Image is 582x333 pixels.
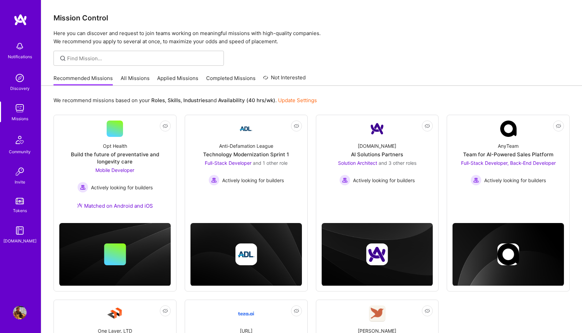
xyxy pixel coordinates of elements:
[13,224,27,237] img: guide book
[59,54,67,62] i: icon SearchGrey
[353,177,415,184] span: Actively looking for builders
[203,151,289,158] div: Technology Modernization Sprint 1
[11,306,28,319] a: User Avatar
[205,160,251,166] span: Full-Stack Developer
[322,121,433,200] a: Company Logo[DOMAIN_NAME]AI Solutions PartnersSolution Architect and 3 other rolesActively lookin...
[263,74,306,86] a: Not Interested
[53,97,317,104] p: We recommend missions based on your , , and .
[369,121,385,137] img: Company Logo
[9,148,31,155] div: Community
[59,151,171,165] div: Build the future of preventative and longevity care
[351,151,403,158] div: AI Solutions Partners
[53,75,113,86] a: Recommended Missions
[209,175,219,186] img: Actively looking for builders
[13,71,27,85] img: discovery
[77,182,88,193] img: Actively looking for builders
[59,121,171,218] a: Opt HealthBuild the future of preventative and longevity careMobile Developer Actively looking fo...
[322,223,433,286] img: cover
[13,39,27,53] img: bell
[238,305,254,322] img: Company Logo
[294,123,299,129] i: icon EyeClosed
[3,237,36,244] div: [DOMAIN_NAME]
[12,115,28,122] div: Missions
[218,97,275,104] b: Availability (40 hrs/wk)
[77,203,82,208] img: Ateam Purple Icon
[497,243,519,265] img: Company logo
[222,177,284,184] span: Actively looking for builders
[14,14,27,26] img: logo
[358,142,396,149] div: [DOMAIN_NAME]
[461,160,556,166] span: Full-Stack Developer, Back-End Developer
[190,121,302,200] a: Company LogoAnti-Defamation LeagueTechnology Modernization Sprint 1Full-Stack Developer and 1 oth...
[294,308,299,314] i: icon EyeClosed
[163,123,168,129] i: icon EyeClosed
[13,207,27,214] div: Tokens
[253,160,288,166] span: and 1 other role
[59,223,171,286] img: cover
[107,305,123,322] img: Company Logo
[366,243,388,265] img: Company logo
[67,55,219,62] input: Find Mission...
[121,75,150,86] a: All Missions
[13,165,27,178] img: Invite
[103,142,127,149] div: Opt Health
[53,29,570,46] p: Here you can discover and request to join teams working on meaningful missions with high-quality ...
[338,160,377,166] span: Solution Architect
[157,75,198,86] a: Applied Missions
[379,160,416,166] span: and 3 other roles
[484,177,546,184] span: Actively looking for builders
[425,308,430,314] i: icon EyeClosed
[556,123,561,129] i: icon EyeClosed
[77,202,153,209] div: Matched on Android and iOS
[163,308,168,314] i: icon EyeClosed
[13,306,27,319] img: User Avatar
[498,142,519,149] div: AnyTeam
[238,121,254,137] img: Company Logo
[453,121,564,200] a: Company LogoAnyTeamTeam for AI-Powered Sales PlatformFull-Stack Developer, Back-End Developer Act...
[453,223,564,286] img: cover
[13,101,27,115] img: teamwork
[369,305,385,321] img: Company Logo
[190,223,302,286] img: cover
[235,243,257,265] img: Company logo
[278,97,317,104] a: Update Settings
[219,142,273,149] div: Anti-Defamation League
[151,97,165,104] b: Roles
[53,14,570,22] h3: Mission Control
[10,85,30,92] div: Discovery
[183,97,208,104] b: Industries
[339,175,350,186] img: Actively looking for builders
[168,97,181,104] b: Skills
[95,167,134,173] span: Mobile Developer
[12,132,28,148] img: Community
[471,175,481,186] img: Actively looking for builders
[463,151,553,158] div: Team for AI-Powered Sales Platform
[15,178,25,186] div: Invite
[8,53,32,60] div: Notifications
[425,123,430,129] i: icon EyeClosed
[500,121,517,137] img: Company Logo
[91,184,153,191] span: Actively looking for builders
[206,75,256,86] a: Completed Missions
[16,198,24,204] img: tokens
